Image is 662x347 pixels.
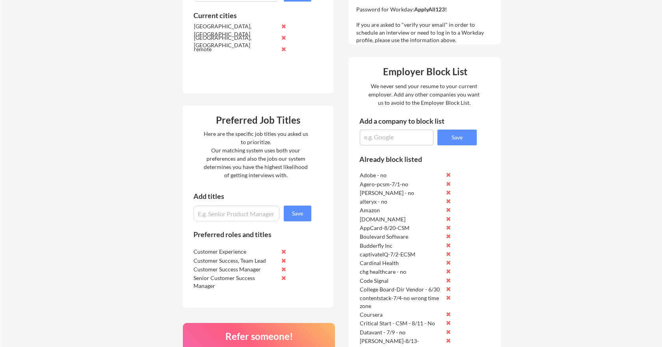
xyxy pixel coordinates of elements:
[352,67,498,76] div: Employer Block List
[193,265,277,273] div: Customer Success Manager
[360,259,443,267] div: Cardinal Health
[414,6,447,13] strong: ApplyAll123!
[360,206,443,214] div: Amazon
[202,130,310,179] div: Here are the specific job titles you asked us to prioritize. Our matching system uses both your p...
[360,189,443,197] div: [PERSON_NAME] - no
[360,224,443,232] div: AppCard-8/20-CSM
[360,311,443,319] div: Coursera
[360,242,443,250] div: Budderfly Inc
[360,277,443,285] div: Code Signal
[360,319,443,327] div: Critical Start - CSM - 8/11 - No
[360,171,443,179] div: Adobe - no
[193,12,303,19] div: Current cities
[194,22,277,38] div: [GEOGRAPHIC_DATA], [GEOGRAPHIC_DATA]
[360,268,443,276] div: chg healthcare - no
[360,215,443,223] div: [DOMAIN_NAME]
[194,45,277,53] div: remote
[359,156,466,163] div: Already block listed
[193,193,305,200] div: Add titles
[360,286,443,293] div: College Board-Dir Vendor - 6/30
[368,82,480,107] div: We never send your resume to your current employer. Add any other companies you want us to avoid ...
[194,34,277,49] div: [GEOGRAPHIC_DATA], [GEOGRAPHIC_DATA]
[193,231,301,238] div: Preferred roles and titles
[359,117,458,124] div: Add a company to block list
[360,251,443,258] div: captivateIQ-7/2-ECSM
[193,248,277,256] div: Customer Experience
[360,294,443,310] div: contentstack-7/4-no wrong time zone
[360,198,443,206] div: alteryx - no
[186,332,333,341] div: Refer someone!
[360,328,443,336] div: Datavant - 7/9 - no
[193,206,279,221] input: E.g. Senior Product Manager
[193,274,277,289] div: Senior Customer Success Manager
[360,233,443,241] div: Boulevard Software
[360,180,443,188] div: Agero-pcsm-7/1-no
[193,257,277,265] div: Customer Success, Team Lead
[284,206,311,221] button: Save
[185,115,331,125] div: Preferred Job Titles
[437,130,477,145] button: Save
